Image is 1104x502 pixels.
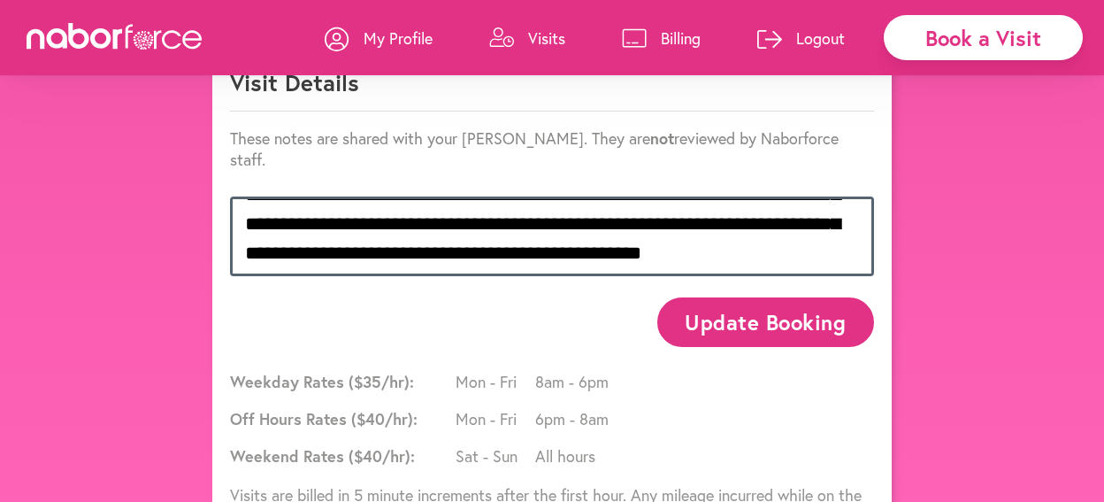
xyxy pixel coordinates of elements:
[535,445,615,467] span: All hours
[349,445,415,467] span: ($ 40 /hr):
[657,297,874,346] button: Update Booking
[230,371,451,392] span: Weekday Rates
[796,27,845,49] p: Logout
[349,371,414,392] span: ($ 35 /hr):
[351,408,418,429] span: ($ 40 /hr):
[489,12,565,65] a: Visits
[535,371,615,392] span: 8am - 6pm
[325,12,433,65] a: My Profile
[535,408,615,429] span: 6pm - 8am
[230,408,451,429] span: Off Hours Rates
[757,12,845,65] a: Logout
[528,27,565,49] p: Visits
[884,15,1083,60] div: Book a Visit
[230,127,874,170] p: These notes are shared with your [PERSON_NAME]. They are reviewed by Naborforce staff.
[456,371,535,392] span: Mon - Fri
[230,445,451,467] span: Weekend Rates
[650,127,674,149] strong: not
[456,408,535,429] span: Mon - Fri
[364,27,433,49] p: My Profile
[456,445,535,467] span: Sat - Sun
[661,27,701,49] p: Billing
[622,12,701,65] a: Billing
[230,67,874,112] p: Visit Details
